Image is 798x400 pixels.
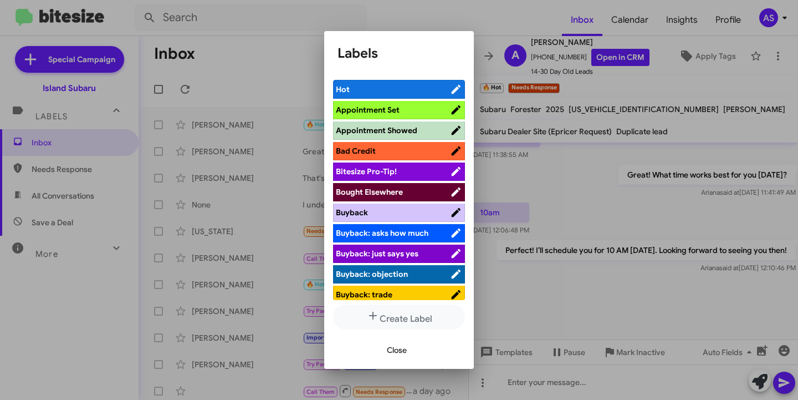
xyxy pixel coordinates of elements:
button: Create Label [333,305,465,330]
h1: Labels [337,44,461,62]
span: Buyback [336,207,368,217]
span: Appointment Showed [336,125,417,135]
span: Buyback: objection [336,269,408,279]
span: Buyback: asks how much [336,228,428,238]
span: Bought Elsewhere [336,187,403,197]
span: Appointment Set [336,105,400,115]
span: Close [387,340,407,360]
span: Hot [336,84,350,94]
span: Bitesize Pro-Tip! [336,166,397,176]
button: Close [378,340,416,360]
span: Buyback: just says yes [336,249,418,259]
span: Buyback: trade [336,290,392,300]
span: Bad Credit [336,146,376,156]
